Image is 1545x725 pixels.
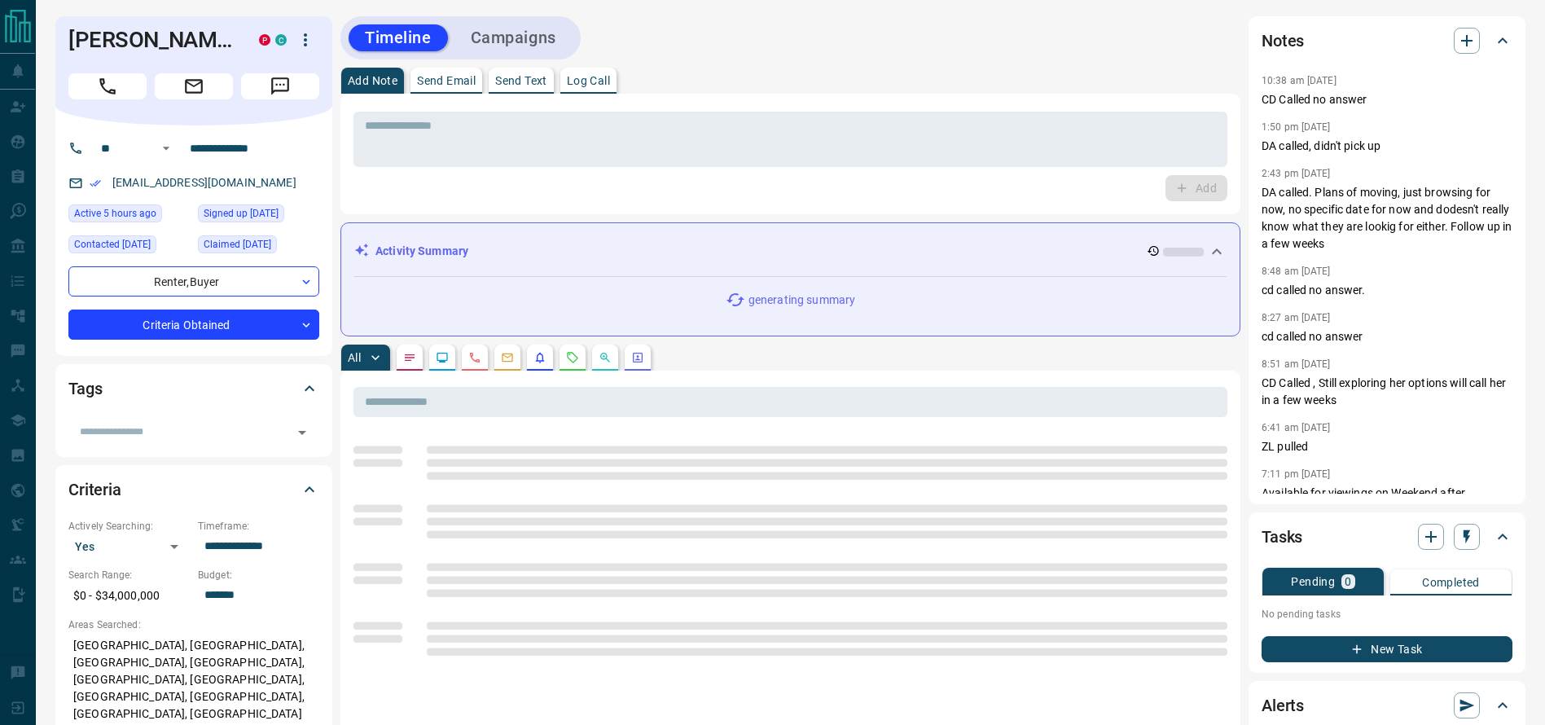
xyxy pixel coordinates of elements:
[68,534,190,560] div: Yes
[1262,375,1512,409] p: CD Called , Still exploring her options will call her in a few weeks
[241,73,319,99] span: Message
[68,204,190,227] div: Wed Oct 15 2025
[1262,517,1512,556] div: Tasks
[1262,524,1302,550] h2: Tasks
[1262,75,1337,86] p: 10:38 am [DATE]
[1262,312,1331,323] p: 8:27 am [DATE]
[291,421,314,444] button: Open
[1422,577,1480,588] p: Completed
[631,351,644,364] svg: Agent Actions
[748,292,855,309] p: generating summary
[501,351,514,364] svg: Emails
[259,34,270,46] div: property.ca
[68,617,319,632] p: Areas Searched:
[68,470,319,509] div: Criteria
[1262,21,1512,60] div: Notes
[68,519,190,534] p: Actively Searching:
[68,582,190,609] p: $0 - $34,000,000
[68,369,319,408] div: Tags
[1262,422,1331,433] p: 6:41 am [DATE]
[198,204,319,227] div: Mon Apr 18 2022
[90,178,101,189] svg: Email Verified
[567,75,610,86] p: Log Call
[1262,692,1304,718] h2: Alerts
[1262,282,1512,299] p: cd called no answer.
[454,24,573,51] button: Campaigns
[1262,184,1512,253] p: DA called. Plans of moving, just browsing for now, no specific date for now and dodesn't really k...
[1262,91,1512,108] p: CD Called no answer
[348,75,397,86] p: Add Note
[112,176,296,189] a: [EMAIL_ADDRESS][DOMAIN_NAME]
[436,351,449,364] svg: Lead Browsing Activity
[566,351,579,364] svg: Requests
[68,310,319,340] div: Criteria Obtained
[1262,138,1512,155] p: DA called, didn't pick up
[204,236,271,253] span: Claimed [DATE]
[1262,328,1512,345] p: cd called no answer
[1262,28,1304,54] h2: Notes
[1262,121,1331,133] p: 1:50 pm [DATE]
[68,376,102,402] h2: Tags
[403,351,416,364] svg: Notes
[354,236,1227,266] div: Activity Summary
[1262,686,1512,725] div: Alerts
[495,75,547,86] p: Send Text
[349,24,448,51] button: Timeline
[74,205,156,222] span: Active 5 hours ago
[1262,636,1512,662] button: New Task
[1262,266,1331,277] p: 8:48 am [DATE]
[468,351,481,364] svg: Calls
[1291,576,1335,587] p: Pending
[417,75,476,86] p: Send Email
[68,568,190,582] p: Search Range:
[68,73,147,99] span: Call
[533,351,546,364] svg: Listing Alerts
[1345,576,1351,587] p: 0
[155,73,233,99] span: Email
[599,351,612,364] svg: Opportunities
[68,235,190,258] div: Wed Oct 01 2025
[1262,602,1512,626] p: No pending tasks
[198,519,319,534] p: Timeframe:
[74,236,151,253] span: Contacted [DATE]
[68,27,235,53] h1: [PERSON_NAME]
[156,138,176,158] button: Open
[1262,168,1331,179] p: 2:43 pm [DATE]
[68,477,121,503] h2: Criteria
[1262,438,1512,455] p: ZL pulled
[198,568,319,582] p: Budget:
[375,243,468,260] p: Activity Summary
[68,266,319,297] div: Renter , Buyer
[1262,485,1512,519] p: Available for viewings on Weekend after 11:00am
[1262,468,1331,480] p: 7:11 pm [DATE]
[204,205,279,222] span: Signed up [DATE]
[275,34,287,46] div: condos.ca
[1262,358,1331,370] p: 8:51 am [DATE]
[348,352,361,363] p: All
[198,235,319,258] div: Sat Jul 05 2025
